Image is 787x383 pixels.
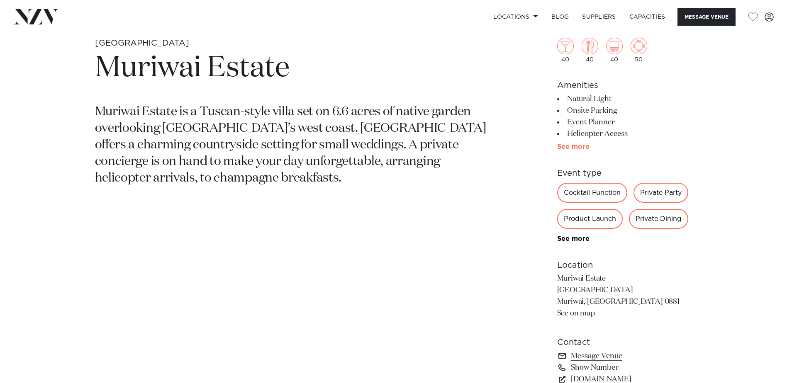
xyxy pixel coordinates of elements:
[557,93,692,105] li: Natural Light
[557,310,595,317] a: See on map
[13,9,58,24] img: nzv-logo.png
[557,38,574,63] div: 40
[575,8,622,26] a: SUPPLIERS
[633,183,688,203] div: Private Party
[557,79,692,92] h6: Amenities
[582,38,598,63] div: 40
[557,350,692,362] a: Message Venue
[677,8,736,26] button: Message Venue
[623,8,672,26] a: Capacities
[631,38,647,54] img: meeting.png
[95,49,498,87] h1: Muriwai Estate
[557,209,623,229] div: Product Launch
[557,116,692,128] li: Event Planner
[557,167,692,179] h6: Event type
[606,38,623,63] div: 40
[557,183,627,203] div: Cocktail Function
[557,128,692,140] li: Helicopter Access
[487,8,545,26] a: Locations
[95,104,498,187] p: Muriwai Estate is a Tuscan-style villa set on 6.6 acres of native garden overlooking [GEOGRAPHIC_...
[631,38,647,63] div: 50
[557,105,692,116] li: Onsite Parking
[557,273,692,320] p: Muriwai Estate [GEOGRAPHIC_DATA] Muriwai, [GEOGRAPHIC_DATA] 0881
[582,38,598,54] img: dining.png
[557,259,692,271] h6: Location
[557,362,692,373] a: Show Number
[545,8,575,26] a: BLOG
[557,336,692,349] h6: Contact
[557,38,574,54] img: cocktail.png
[629,209,688,229] div: Private Dining
[606,38,623,54] img: theatre.png
[95,39,189,47] small: [GEOGRAPHIC_DATA]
